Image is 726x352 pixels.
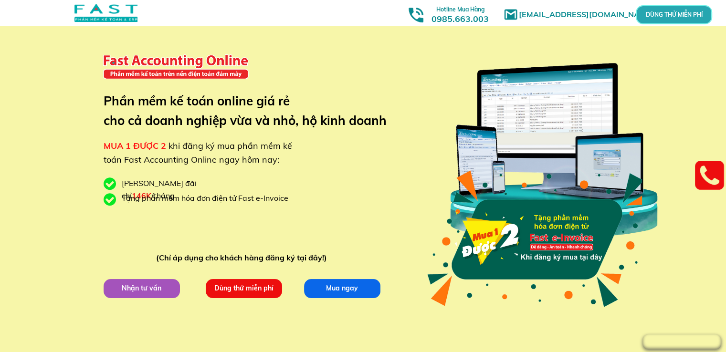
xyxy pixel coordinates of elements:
span: 146K [132,191,151,200]
h3: 0985.663.003 [421,3,499,24]
span: MUA 1 ĐƯỢC 2 [104,140,166,151]
p: Nhận tư vấn [103,279,179,298]
p: Mua ngay [304,279,380,298]
span: khi đăng ký mua phần mềm kế toán Fast Accounting Online ngay hôm nay: [104,140,292,165]
div: Tặng phần mềm hóa đơn điện tử Fast e-Invoice [122,192,295,205]
span: Hotline Mua Hàng [436,6,484,13]
h1: [EMAIL_ADDRESS][DOMAIN_NAME] [519,9,660,21]
p: DÙNG THỬ MIỄN PHÍ [662,12,685,17]
h3: Phần mềm kế toán online giá rẻ cho cả doanh nghiệp vừa và nhỏ, hộ kinh doanh [104,91,401,131]
div: [PERSON_NAME] đãi chỉ /tháng [122,177,246,202]
p: Dùng thử miễn phí [205,279,282,298]
div: (Chỉ áp dụng cho khách hàng đăng ký tại đây!) [156,252,331,264]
